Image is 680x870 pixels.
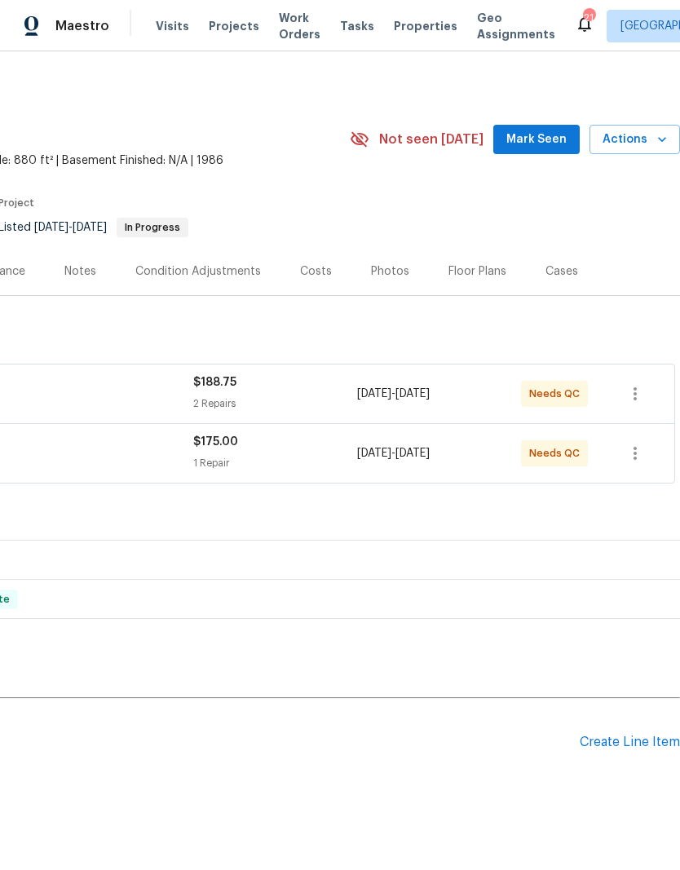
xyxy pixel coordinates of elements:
[156,18,189,34] span: Visits
[193,455,357,471] div: 1 Repair
[493,125,580,155] button: Mark Seen
[135,263,261,280] div: Condition Adjustments
[340,20,374,32] span: Tasks
[34,222,107,233] span: -
[357,448,391,459] span: [DATE]
[477,10,555,42] span: Geo Assignments
[545,263,578,280] div: Cases
[193,377,236,388] span: $188.75
[209,18,259,34] span: Projects
[371,263,409,280] div: Photos
[448,263,506,280] div: Floor Plans
[357,386,430,402] span: -
[395,388,430,400] span: [DATE]
[55,18,109,34] span: Maestro
[583,10,594,26] div: 21
[394,18,457,34] span: Properties
[529,445,586,461] span: Needs QC
[34,222,68,233] span: [DATE]
[529,386,586,402] span: Needs QC
[589,125,680,155] button: Actions
[279,10,320,42] span: Work Orders
[73,222,107,233] span: [DATE]
[64,263,96,280] div: Notes
[603,130,667,150] span: Actions
[118,223,187,232] span: In Progress
[357,388,391,400] span: [DATE]
[193,436,238,448] span: $175.00
[193,395,357,412] div: 2 Repairs
[379,131,484,148] span: Not seen [DATE]
[506,130,567,150] span: Mark Seen
[300,263,332,280] div: Costs
[580,735,680,750] div: Create Line Item
[357,445,430,461] span: -
[395,448,430,459] span: [DATE]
